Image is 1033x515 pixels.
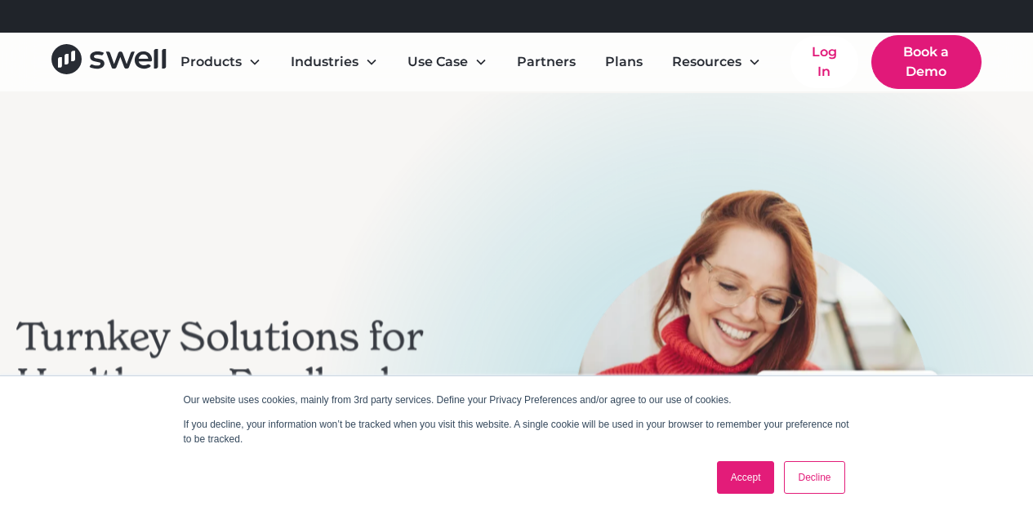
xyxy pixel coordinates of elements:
div: Use Case [407,52,468,72]
a: home [51,44,167,80]
p: If you decline, your information won’t be tracked when you visit this website. A single cookie wi... [184,417,850,446]
a: Book a Demo [871,35,982,89]
div: Use Case [394,46,501,78]
a: Plans [592,46,656,78]
div: Resources [659,46,774,78]
p: Our website uses cookies, mainly from 3rd party services. Define your Privacy Preferences and/or ... [184,393,850,407]
a: Log In [790,36,858,88]
h2: Turnkey Solutions for Healthcare Feedback [16,313,438,406]
div: Products [167,46,274,78]
a: Decline [784,461,844,494]
a: Partners [504,46,589,78]
div: Resources [672,52,741,72]
div: Industries [278,46,391,78]
div: Products [180,52,242,72]
a: Accept [717,461,775,494]
div: Industries [291,52,358,72]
